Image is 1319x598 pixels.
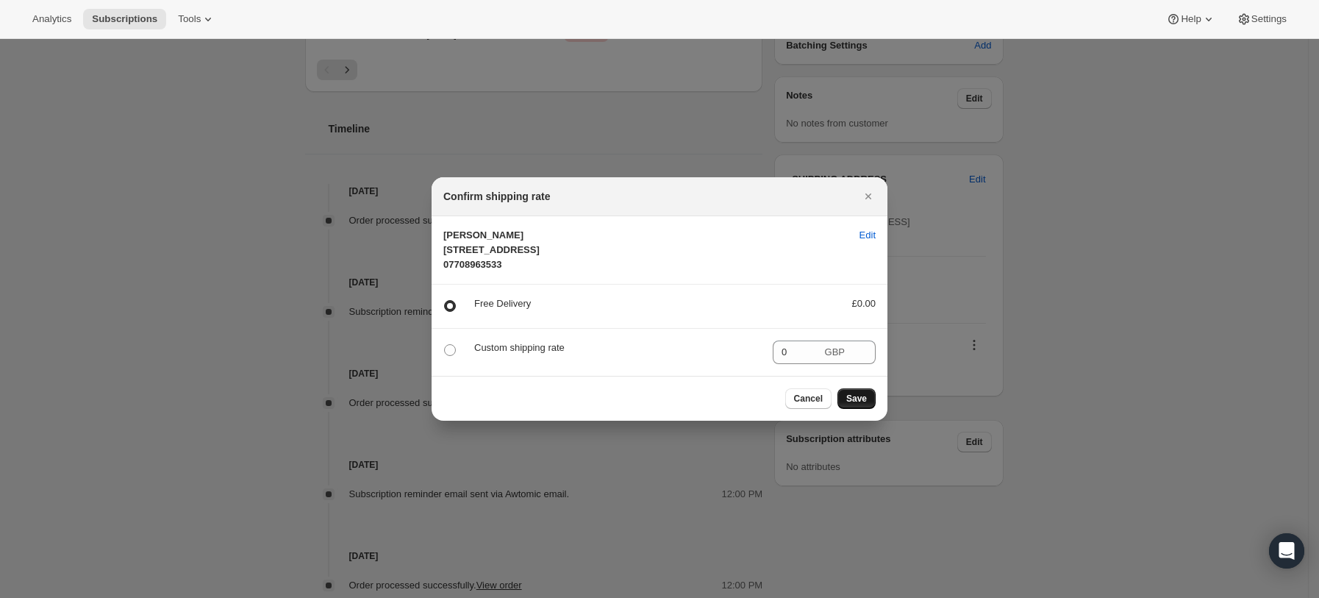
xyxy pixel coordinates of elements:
span: Help [1181,13,1201,25]
button: Close [858,186,879,207]
span: Subscriptions [92,13,157,25]
button: Edit [851,224,884,247]
span: Analytics [32,13,71,25]
button: Subscriptions [83,9,166,29]
span: £0.00 [851,298,876,309]
h2: Confirm shipping rate [443,189,550,204]
span: Cancel [794,393,823,405]
div: Open Intercom Messenger [1269,533,1304,569]
span: [PERSON_NAME] [STREET_ADDRESS] 07708963533 [443,229,540,270]
span: Settings [1251,13,1287,25]
button: Analytics [24,9,80,29]
button: Settings [1228,9,1295,29]
span: Edit [859,228,876,243]
button: Cancel [785,388,832,409]
span: GBP [825,346,845,357]
button: Tools [169,9,224,29]
button: Save [837,388,876,409]
p: Custom shipping rate [474,341,761,355]
span: Save [846,393,867,405]
p: Free Delivery [474,296,828,311]
span: Tools [178,13,201,25]
button: Help [1157,9,1224,29]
